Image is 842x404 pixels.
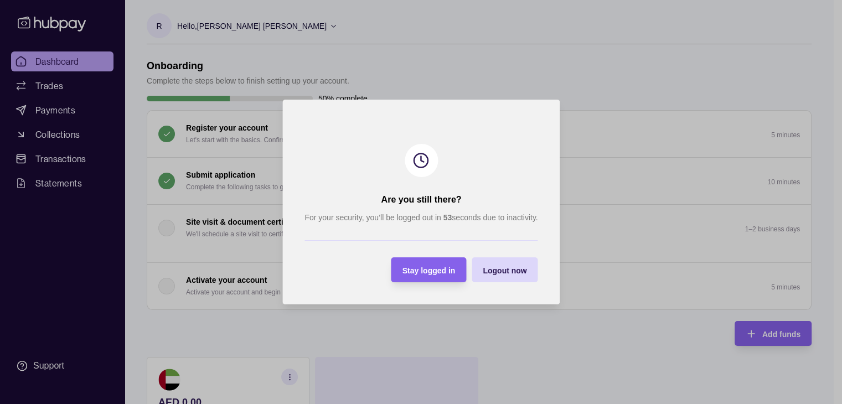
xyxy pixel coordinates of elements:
[443,213,452,222] strong: 53
[391,257,466,282] button: Stay logged in
[304,211,538,224] p: For your security, you’ll be logged out in seconds due to inactivity.
[402,266,455,275] span: Stay logged in
[483,266,526,275] span: Logout now
[472,257,538,282] button: Logout now
[381,194,461,206] h2: Are you still there?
